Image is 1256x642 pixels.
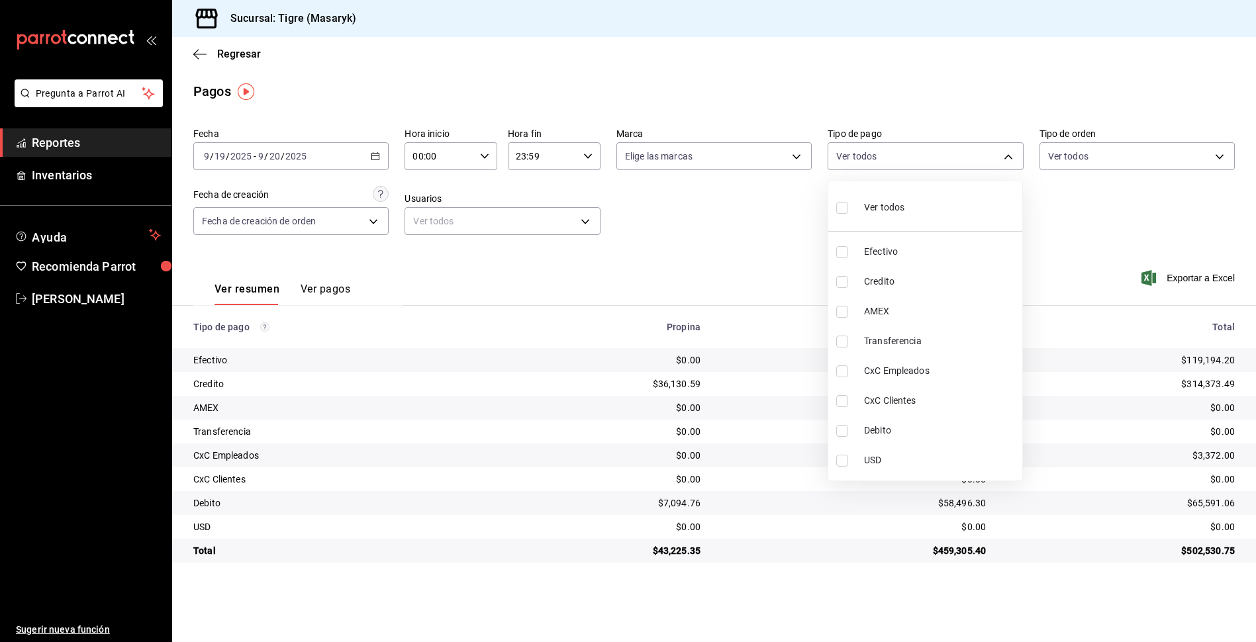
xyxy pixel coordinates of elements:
[864,453,1017,467] span: USD
[864,334,1017,348] span: Transferencia
[864,394,1017,408] span: CxC Clientes
[864,304,1017,318] span: AMEX
[864,424,1017,437] span: Debito
[864,364,1017,378] span: CxC Empleados
[864,275,1017,289] span: Credito
[864,245,1017,259] span: Efectivo
[864,201,904,214] span: Ver todos
[238,83,254,100] img: Tooltip marker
